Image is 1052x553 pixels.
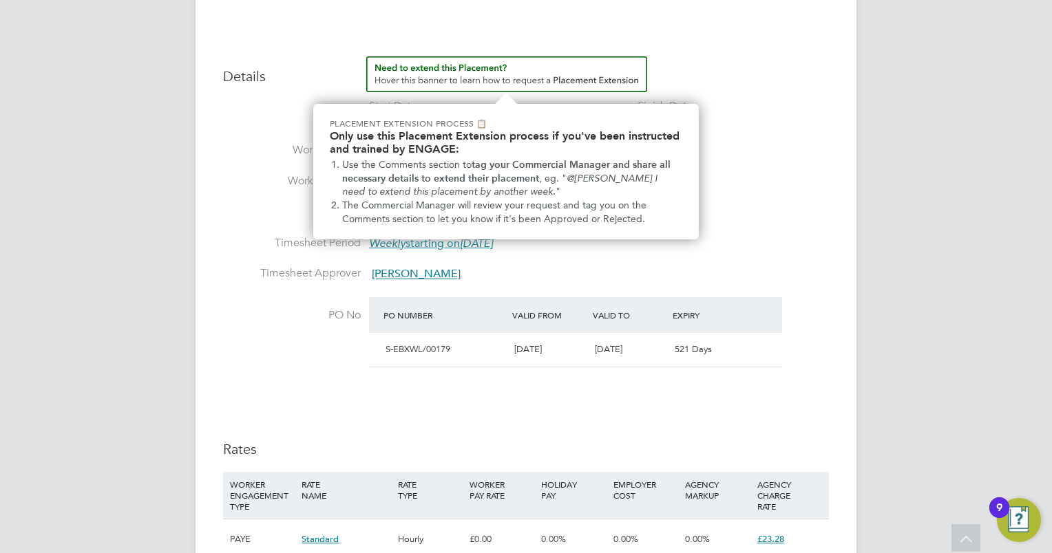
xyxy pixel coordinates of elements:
div: EMPLOYER COST [610,472,682,508]
em: Weekly [369,237,406,250]
label: Breaks [223,205,361,219]
label: Timesheet Period [223,236,361,250]
div: Valid To [589,303,670,327]
span: £23.28 [757,533,784,545]
p: Placement Extension Process 📋 [330,118,682,129]
h3: Details [223,56,829,85]
span: starting on [369,237,493,250]
span: , eg. " [539,173,567,184]
div: Expiry [669,303,750,327]
span: 0.00% [613,533,638,545]
label: Working Days [223,143,361,158]
label: Timesheet Approver [223,266,361,281]
span: [DATE] [595,343,622,355]
span: Standard [302,533,339,545]
div: Finish Date [638,99,693,113]
div: Start Date [369,99,417,113]
span: 0.00% [685,533,710,545]
div: HOLIDAY PAY [538,472,609,508]
div: 9 [996,508,1002,525]
div: WORKER ENGAGEMENT TYPE [227,472,298,519]
label: PO No [223,308,361,323]
li: The Commercial Manager will review your request and tag you on the Comments section to let you kn... [342,199,682,226]
div: Need to extend this Placement? Hover this banner. [313,104,699,239]
div: PO Number [380,303,509,327]
span: 521 Days [675,343,712,355]
span: 0.00% [541,533,566,545]
span: [PERSON_NAME] [372,268,461,281]
span: " [556,186,560,197]
h2: Only use this Placement Extension process if you've been instructed and trained by ENGAGE: [330,129,682,155]
div: WORKER PAY RATE [466,472,538,508]
div: RATE NAME [298,472,394,508]
button: How to extend a Placement? [366,56,647,92]
div: RATE TYPE [394,472,466,508]
span: S-EBXWL/00179 [386,343,450,355]
div: AGENCY MARKUP [682,472,753,508]
div: Valid From [509,303,589,327]
strong: tag your Commercial Manager and share all necessary details to extend their placement [342,159,673,184]
span: Use the Comments section to [342,159,472,171]
button: Open Resource Center, 9 new notifications [997,498,1041,542]
h3: Rates [223,440,829,458]
label: Working Hours [223,174,361,188]
span: [DATE] [514,343,542,355]
em: [DATE] [460,237,493,250]
div: AGENCY CHARGE RATE [754,472,825,519]
em: @[PERSON_NAME] I need to extend this placement by another week. [342,173,660,198]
